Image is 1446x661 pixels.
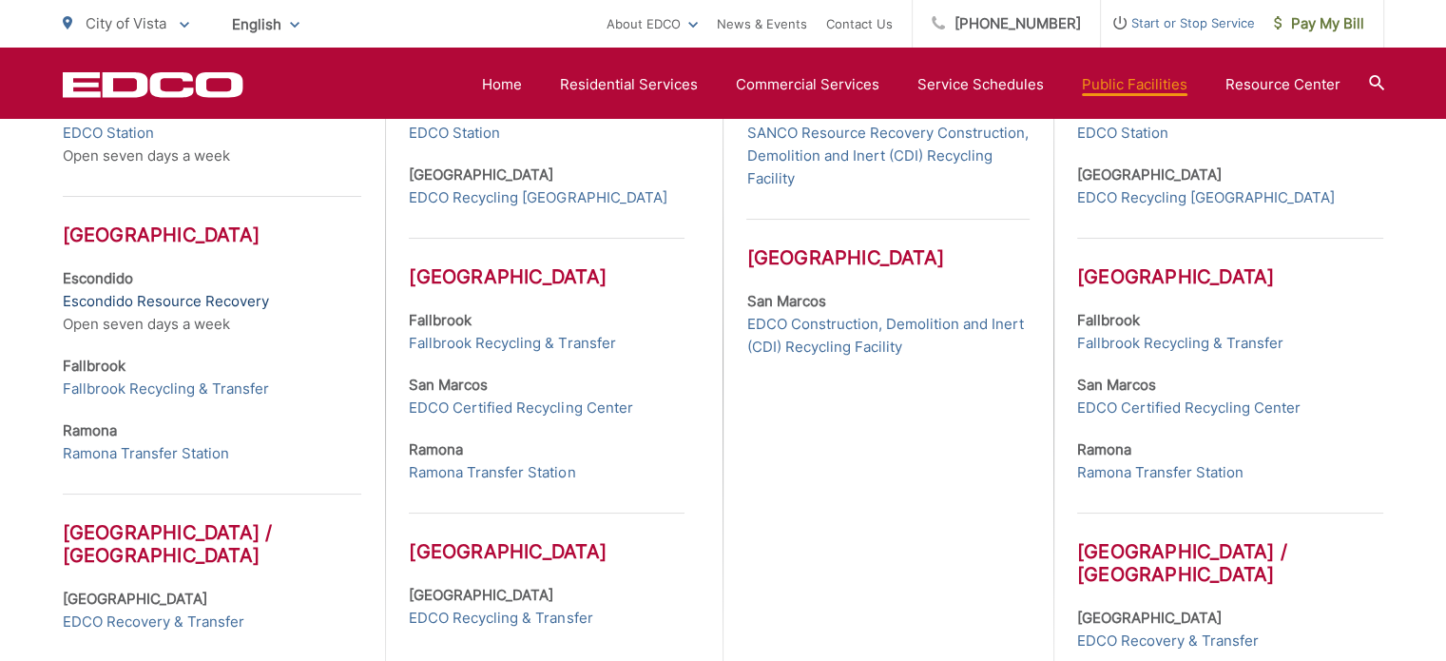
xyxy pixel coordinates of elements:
a: EDCD logo. Return to the homepage. [63,71,243,98]
span: City of Vista [86,14,166,32]
a: Residential Services [560,73,698,96]
strong: [GEOGRAPHIC_DATA] [1077,609,1222,627]
a: EDCO Recovery & Transfer [63,611,244,633]
a: EDCO Certified Recycling Center [1077,397,1301,419]
h3: [GEOGRAPHIC_DATA] [63,196,362,246]
a: EDCO Station [409,122,500,145]
a: Public Facilities [1082,73,1187,96]
a: News & Events [717,12,807,35]
a: Fallbrook Recycling & Transfer [63,378,269,400]
p: Open seven days a week [63,267,362,336]
a: Ramona Transfer Station [63,442,229,465]
span: English [218,8,314,41]
strong: San Marcos [1077,376,1156,394]
a: Home [482,73,522,96]
strong: Ramona [409,440,463,458]
h3: [GEOGRAPHIC_DATA] / [GEOGRAPHIC_DATA] [1077,513,1383,586]
a: Ramona Transfer Station [1077,461,1244,484]
strong: [GEOGRAPHIC_DATA] [409,165,553,184]
a: EDCO Recovery & Transfer [1077,630,1259,652]
strong: [GEOGRAPHIC_DATA] [1077,165,1222,184]
strong: Fallbrook [1077,311,1140,329]
a: Fallbrook Recycling & Transfer [409,332,615,355]
a: Escondido Resource Recovery [63,290,269,313]
a: About EDCO [607,12,698,35]
h3: [GEOGRAPHIC_DATA] [1077,238,1383,288]
strong: San Marcos [746,292,825,310]
a: EDCO Station [63,122,154,145]
span: Pay My Bill [1274,12,1364,35]
a: EDCO Station [1077,122,1168,145]
a: Resource Center [1225,73,1340,96]
strong: [GEOGRAPHIC_DATA] [63,590,207,608]
h3: [GEOGRAPHIC_DATA] / [GEOGRAPHIC_DATA] [63,494,362,567]
a: EDCO Recycling [GEOGRAPHIC_DATA] [409,186,666,209]
a: Ramona Transfer Station [409,461,575,484]
a: EDCO Recycling [GEOGRAPHIC_DATA] [1077,186,1335,209]
strong: Ramona [1077,440,1131,458]
strong: San Marcos [409,376,488,394]
a: Commercial Services [736,73,879,96]
strong: Ramona [63,421,117,439]
strong: Escondido [63,269,133,287]
a: SANCO Resource Recovery Construction, Demolition and Inert (CDI) Recycling Facility [746,122,1029,190]
strong: Fallbrook [409,311,472,329]
a: EDCO Construction, Demolition and Inert (CDI) Recycling Facility [746,313,1029,359]
a: EDCO Certified Recycling Center [409,397,632,419]
strong: Fallbrook [63,357,125,375]
h3: [GEOGRAPHIC_DATA] [746,219,1029,269]
h3: [GEOGRAPHIC_DATA] [409,513,684,563]
a: Contact Us [826,12,893,35]
p: Open seven days a week [63,99,362,167]
a: Service Schedules [917,73,1044,96]
a: EDCO Recycling & Transfer [409,607,592,630]
h3: [GEOGRAPHIC_DATA] [409,238,684,288]
a: Fallbrook Recycling & Transfer [1077,332,1283,355]
strong: [GEOGRAPHIC_DATA] [409,586,553,604]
